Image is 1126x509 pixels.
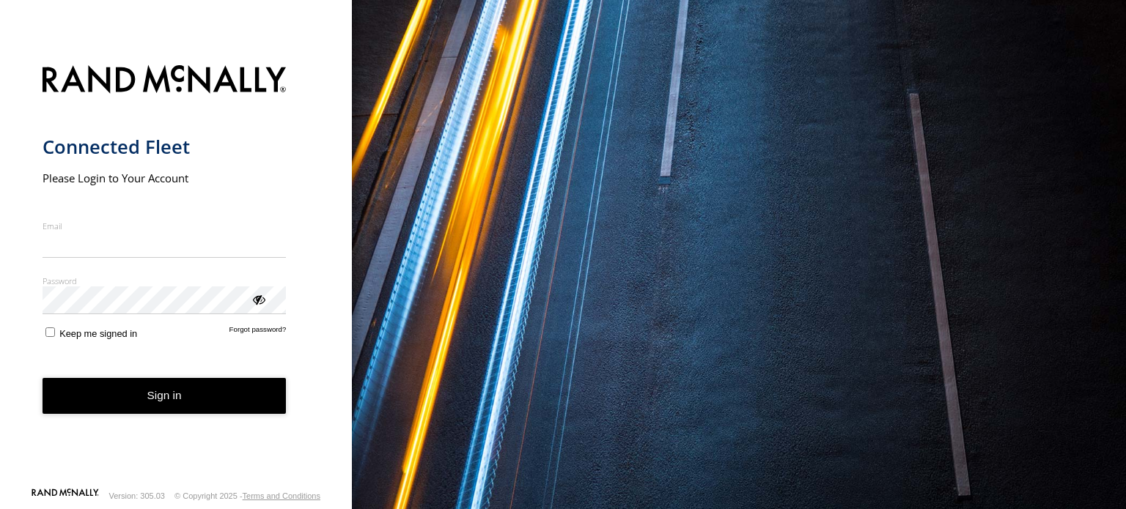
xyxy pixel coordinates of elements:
button: Sign in [43,378,287,414]
input: Keep me signed in [45,327,55,337]
div: ViewPassword [251,291,265,306]
h1: Connected Fleet [43,135,287,159]
div: Version: 305.03 [109,491,165,500]
img: Rand McNally [43,62,287,100]
a: Visit our Website [32,488,99,503]
h2: Please Login to Your Account [43,171,287,185]
a: Forgot password? [229,325,287,339]
div: © Copyright 2025 - [174,491,320,500]
label: Password [43,275,287,286]
a: Terms and Conditions [243,491,320,500]
form: main [43,56,310,487]
label: Email [43,220,287,231]
span: Keep me signed in [59,328,137,339]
